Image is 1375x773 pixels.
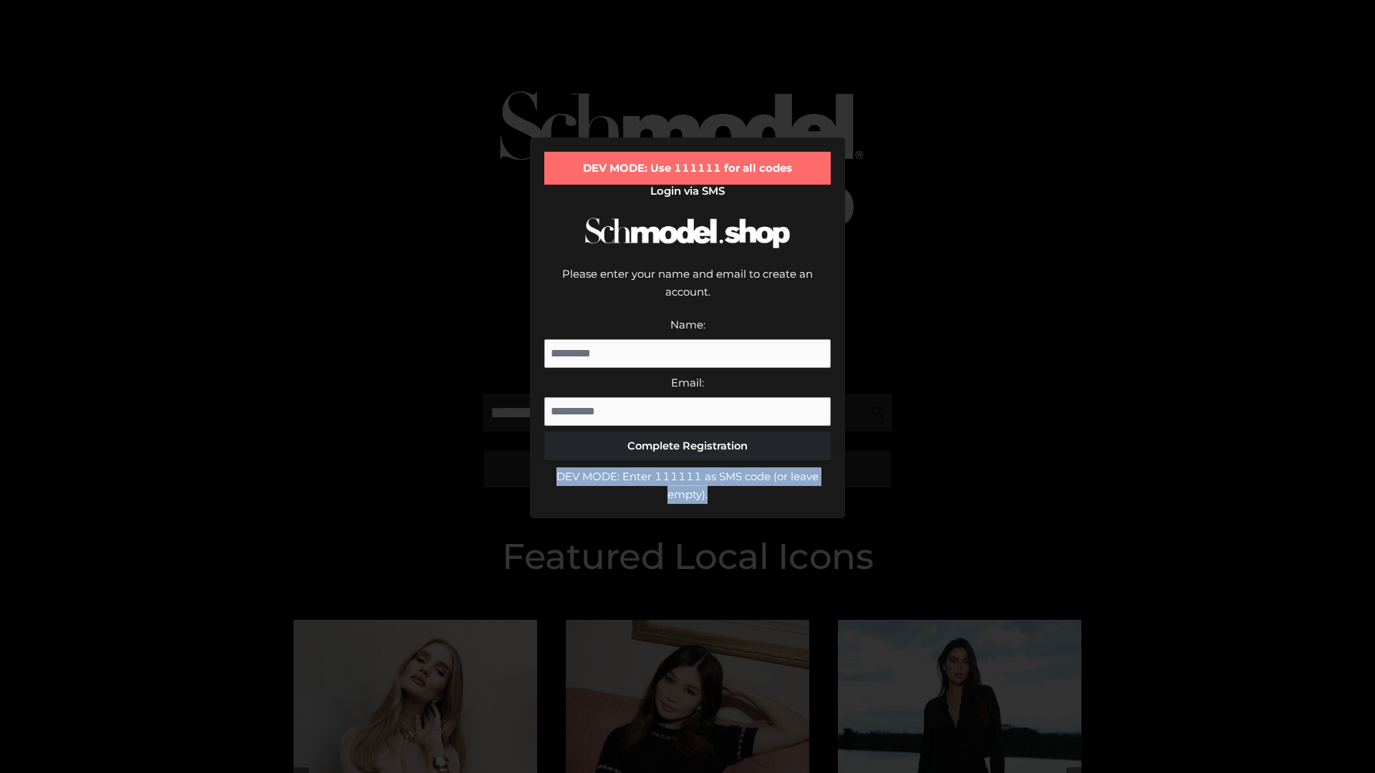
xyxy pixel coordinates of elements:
label: Name: [670,318,705,331]
button: Complete Registration [544,432,831,460]
div: DEV MODE: Enter 111111 as SMS code (or leave empty). [544,467,831,504]
div: Please enter your name and email to create an account. [544,265,831,316]
img: Schmodel Logo [580,205,795,261]
div: DEV MODE: Use 111111 for all codes [544,152,831,185]
label: Email: [671,376,704,389]
h2: Login via SMS [544,185,831,198]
